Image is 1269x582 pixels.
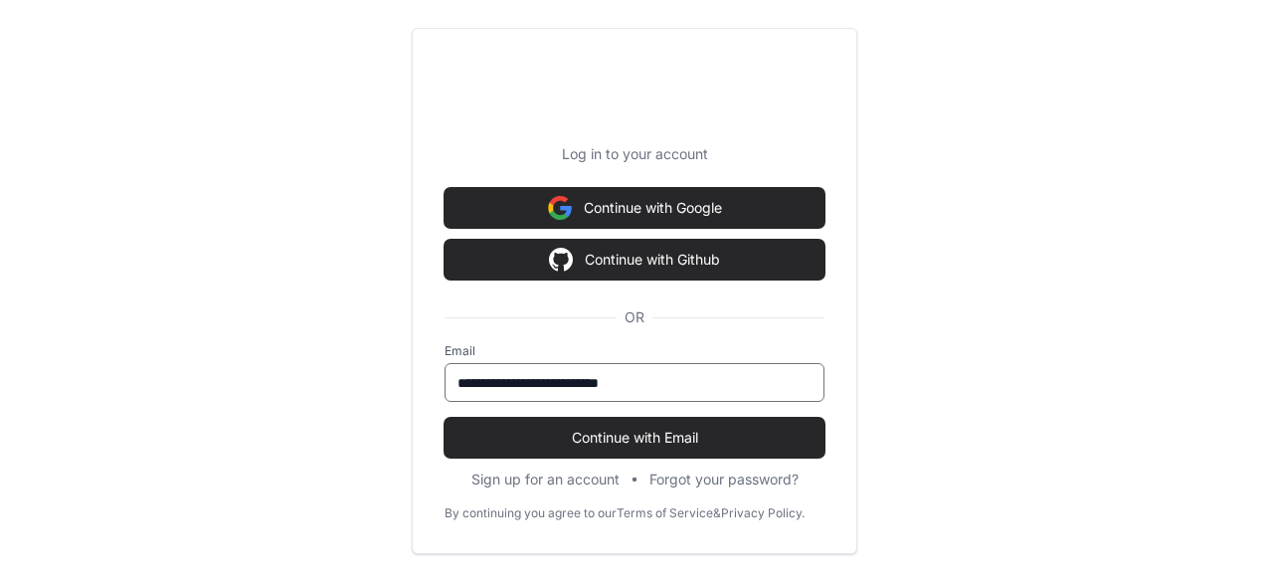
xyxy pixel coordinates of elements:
button: Forgot your password? [649,470,799,489]
a: Privacy Policy. [721,505,805,521]
a: Terms of Service [617,505,713,521]
p: Log in to your account [445,144,824,164]
div: & [713,505,721,521]
img: Sign in with google [549,240,573,280]
button: Continue with Email [445,418,824,458]
img: Sign in with google [548,188,572,228]
button: Continue with Google [445,188,824,228]
button: Sign up for an account [471,470,620,489]
button: Continue with Github [445,240,824,280]
div: By continuing you agree to our [445,505,617,521]
label: Email [445,343,824,359]
span: OR [617,307,652,327]
span: Continue with Email [445,428,824,448]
